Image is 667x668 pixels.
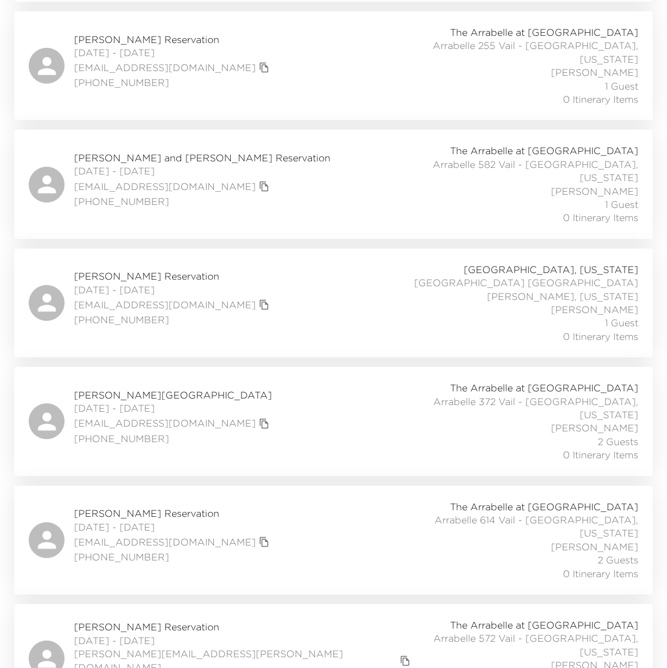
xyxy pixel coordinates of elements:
span: [DATE] - [DATE] [74,164,331,177]
button: copy primary member email [256,296,273,313]
span: [PHONE_NUMBER] [74,76,273,89]
span: Arrabelle 255 Vail - [GEOGRAPHIC_DATA], [US_STATE] [394,39,638,66]
a: [EMAIL_ADDRESS][DOMAIN_NAME] [74,416,256,430]
span: [PERSON_NAME] [551,66,638,79]
span: [PHONE_NUMBER] [74,195,331,208]
span: 1 Guest [605,316,638,329]
span: The Arrabelle at [GEOGRAPHIC_DATA] [450,618,638,632]
span: [DATE] - [DATE] [74,283,273,296]
span: 1 Guest [605,79,638,93]
span: [PHONE_NUMBER] [74,550,273,563]
span: [PERSON_NAME] Reservation [74,269,273,283]
a: [PERSON_NAME][GEOGRAPHIC_DATA][DATE] - [DATE][EMAIL_ADDRESS][DOMAIN_NAME]copy primary member emai... [14,367,653,476]
span: [PERSON_NAME] and [PERSON_NAME] Reservation [74,151,331,164]
span: [DATE] - [DATE] [74,402,273,415]
button: copy primary member email [256,415,273,432]
span: The Arrabelle at [GEOGRAPHIC_DATA] [450,381,638,394]
span: [PERSON_NAME] [551,540,638,553]
a: [EMAIL_ADDRESS][DOMAIN_NAME] [74,535,256,549]
span: [GEOGRAPHIC_DATA] [GEOGRAPHIC_DATA][PERSON_NAME], [US_STATE] [394,276,638,303]
span: [PERSON_NAME] [551,421,638,434]
span: [PERSON_NAME][GEOGRAPHIC_DATA] [74,388,273,402]
span: [PERSON_NAME] [551,303,638,316]
span: 0 Itinerary Items [563,93,638,106]
span: [PERSON_NAME] Reservation [74,507,273,520]
span: 0 Itinerary Items [563,330,638,343]
span: The Arrabelle at [GEOGRAPHIC_DATA] [450,26,638,39]
span: 0 Itinerary Items [563,448,638,461]
span: [DATE] - [DATE] [74,46,273,59]
span: 2 Guests [598,435,638,448]
span: 1 Guest [605,198,638,211]
span: Arrabelle 582 Vail - [GEOGRAPHIC_DATA], [US_STATE] [394,158,638,185]
a: [PERSON_NAME] and [PERSON_NAME] Reservation[DATE] - [DATE][EMAIL_ADDRESS][DOMAIN_NAME]copy primar... [14,130,653,238]
span: [GEOGRAPHIC_DATA], [US_STATE] [464,263,638,276]
span: 0 Itinerary Items [563,567,638,580]
span: 0 Itinerary Items [563,211,638,224]
span: Arrabelle 372 Vail - [GEOGRAPHIC_DATA], [US_STATE] [394,395,638,422]
a: [PERSON_NAME] Reservation[DATE] - [DATE][EMAIL_ADDRESS][DOMAIN_NAME]copy primary member email[PHO... [14,11,653,120]
span: 2 Guests [598,553,638,566]
span: The Arrabelle at [GEOGRAPHIC_DATA] [450,144,638,157]
span: The Arrabelle at [GEOGRAPHIC_DATA] [450,500,638,513]
a: [EMAIL_ADDRESS][DOMAIN_NAME] [74,298,256,311]
button: copy primary member email [256,59,273,76]
span: [PERSON_NAME] Reservation [74,33,273,46]
a: [EMAIL_ADDRESS][DOMAIN_NAME] [74,180,256,193]
a: [PERSON_NAME] Reservation[DATE] - [DATE][EMAIL_ADDRESS][DOMAIN_NAME]copy primary member email[PHO... [14,486,653,595]
span: [PHONE_NUMBER] [74,432,273,445]
span: [PHONE_NUMBER] [74,313,273,326]
span: [PERSON_NAME] Reservation [74,620,414,633]
span: [DATE] - [DATE] [74,520,273,534]
span: Arrabelle 614 Vail - [GEOGRAPHIC_DATA], [US_STATE] [394,513,638,540]
span: [DATE] - [DATE] [74,634,414,647]
span: Arrabelle 572 Vail - [GEOGRAPHIC_DATA], [US_STATE] [414,632,638,658]
a: [PERSON_NAME] Reservation[DATE] - [DATE][EMAIL_ADDRESS][DOMAIN_NAME]copy primary member email[PHO... [14,249,653,357]
button: copy primary member email [256,534,273,550]
a: [EMAIL_ADDRESS][DOMAIN_NAME] [74,61,256,74]
button: copy primary member email [256,178,273,195]
span: [PERSON_NAME] [551,185,638,198]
